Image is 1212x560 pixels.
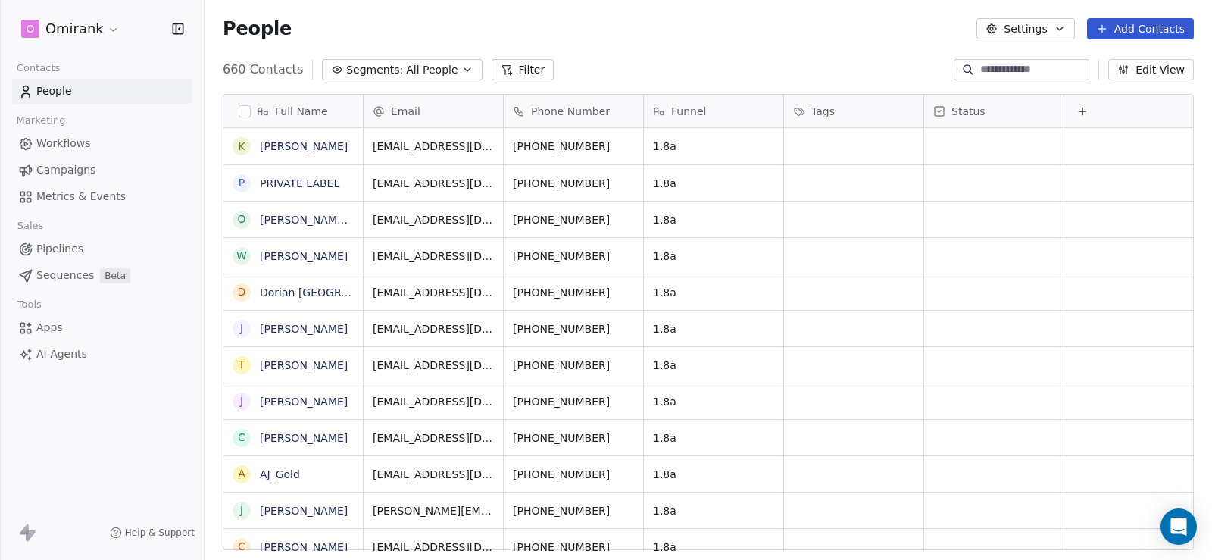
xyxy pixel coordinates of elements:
span: Apps [36,320,63,336]
span: [PERSON_NAME][EMAIL_ADDRESS][DOMAIN_NAME] [373,503,494,518]
span: People [36,83,72,99]
a: People [12,79,192,104]
span: Email [391,104,420,119]
span: 1.8a [653,503,774,518]
span: Status [951,104,986,119]
div: O [237,211,245,227]
span: [EMAIL_ADDRESS][DOMAIN_NAME] [373,467,494,482]
div: Status [924,95,1064,127]
span: Funnel [671,104,706,119]
span: Tools [11,293,48,316]
a: Pipelines [12,236,192,261]
span: [EMAIL_ADDRESS][DOMAIN_NAME] [373,212,494,227]
span: 1.8a [653,285,774,300]
span: [PHONE_NUMBER] [513,540,634,555]
a: [PERSON_NAME] [260,541,348,553]
span: Contacts [10,57,67,80]
button: Add Contacts [1087,18,1194,39]
span: [PHONE_NUMBER] [513,139,634,154]
a: AI Agents [12,342,192,367]
span: 1.8a [653,394,774,409]
span: Sequences [36,267,94,283]
span: [PHONE_NUMBER] [513,249,634,264]
span: Full Name [275,104,328,119]
a: SequencesBeta [12,263,192,288]
span: Workflows [36,136,91,152]
span: 660 Contacts [223,61,303,79]
span: All People [406,62,458,78]
span: Beta [100,268,130,283]
span: [PHONE_NUMBER] [513,212,634,227]
div: J [240,321,243,336]
div: D [238,284,246,300]
span: [PHONE_NUMBER] [513,430,634,446]
span: 1.8a [653,212,774,227]
a: Dorian [GEOGRAPHIC_DATA] [260,286,410,299]
button: Filter [492,59,554,80]
span: People [223,17,292,40]
span: [EMAIL_ADDRESS][DOMAIN_NAME] [373,394,494,409]
span: [EMAIL_ADDRESS][DOMAIN_NAME] [373,249,494,264]
span: [PHONE_NUMBER] [513,176,634,191]
span: [PHONE_NUMBER] [513,321,634,336]
span: 1.8a [653,176,774,191]
div: Tags [784,95,923,127]
span: Phone Number [531,104,610,119]
div: K [238,139,245,155]
a: [PERSON_NAME] [260,359,348,371]
span: Marketing [10,109,72,132]
div: C [238,430,245,446]
div: Phone Number [504,95,643,127]
a: PRIVATE LABEL [260,177,339,189]
div: Full Name [223,95,363,127]
span: [PHONE_NUMBER] [513,467,634,482]
span: Omirank [45,19,104,39]
div: C [238,539,245,555]
span: 1.8a [653,540,774,555]
span: [EMAIL_ADDRESS][DOMAIN_NAME] [373,139,494,154]
span: [EMAIL_ADDRESS][DOMAIN_NAME] [373,285,494,300]
div: Email [364,95,503,127]
div: W [236,248,247,264]
a: [PERSON_NAME] [260,250,348,262]
span: O [26,21,34,36]
div: P [239,175,245,191]
div: grid [364,128,1195,551]
div: grid [223,128,364,551]
a: [PERSON_NAME] [260,396,348,408]
span: 1.8a [653,430,774,446]
span: [EMAIL_ADDRESS][DOMAIN_NAME] [373,176,494,191]
span: Tags [811,104,835,119]
a: Apps [12,315,192,340]
span: 1.8a [653,467,774,482]
span: [PHONE_NUMBER] [513,358,634,373]
span: AI Agents [36,346,87,362]
a: AJ_Gold [260,468,300,480]
div: Funnel [644,95,783,127]
span: 1.8a [653,139,774,154]
div: Open Intercom Messenger [1160,508,1197,545]
span: Pipelines [36,241,83,257]
a: [PERSON_NAME] [260,505,348,517]
div: J [240,502,243,518]
span: 1.8a [653,358,774,373]
div: J [240,393,243,409]
a: Campaigns [12,158,192,183]
span: [PHONE_NUMBER] [513,394,634,409]
button: Edit View [1108,59,1194,80]
span: 1.8a [653,249,774,264]
span: [PHONE_NUMBER] [513,503,634,518]
span: [EMAIL_ADDRESS][DOMAIN_NAME] [373,430,494,446]
span: 1.8a [653,321,774,336]
span: Metrics & Events [36,189,126,205]
span: [EMAIL_ADDRESS][DOMAIN_NAME] [373,321,494,336]
div: A [238,466,245,482]
a: [PERSON_NAME] [PERSON_NAME] [260,214,439,226]
a: [PERSON_NAME] [260,323,348,335]
span: [PHONE_NUMBER] [513,285,634,300]
span: [EMAIL_ADDRESS][DOMAIN_NAME] [373,540,494,555]
a: Workflows [12,131,192,156]
div: T [239,357,245,373]
button: Settings [976,18,1074,39]
span: [EMAIL_ADDRESS][DOMAIN_NAME] [373,358,494,373]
